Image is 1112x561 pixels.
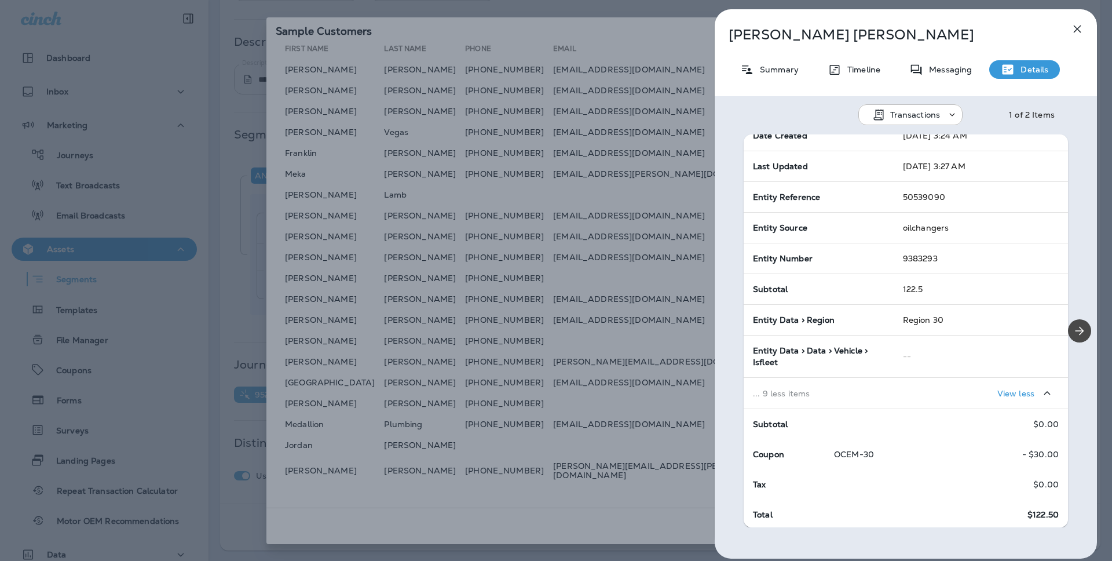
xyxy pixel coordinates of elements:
span: Subtotal [753,284,788,294]
p: OCEM-30 [834,450,897,459]
p: Messaging [923,65,972,74]
td: oilchangers [894,213,1068,243]
p: Transactions [890,110,941,119]
p: -- [903,352,1059,361]
p: Summary [754,65,799,74]
span: Entity Number [753,253,813,264]
p: View less [997,389,1034,398]
span: Entity Data > Data > Vehicle > Isfleet [753,345,868,367]
p: - $30.00 [1022,450,1059,459]
td: Region 30 [894,305,1068,336]
td: 50539090 [894,182,1068,213]
div: 1 of 2 Items [1009,110,1055,119]
span: Entity Reference [753,192,820,202]
td: [DATE] 3:27 AM [894,151,1068,182]
p: ... 9 less items [753,389,884,398]
button: View less [993,382,1059,404]
span: Last Updated [753,161,808,172]
p: Details [1015,65,1048,74]
p: [PERSON_NAME] [PERSON_NAME] [729,27,1045,43]
p: Timeline [842,65,880,74]
span: Date Created [753,130,807,141]
span: Entity Data > Region [753,315,835,325]
td: 122.5 [894,274,1068,305]
td: [DATE] 3:24 AM [894,121,1068,151]
span: Subtotal [753,419,788,429]
span: Tax [753,479,766,490]
p: $0.00 [1033,480,1059,489]
span: $122.50 [1027,510,1059,520]
td: 9383293 [894,243,1068,274]
span: Coupon [753,449,784,460]
span: Total [753,509,773,520]
button: Next [1068,319,1091,343]
span: Entity Source [753,223,807,233]
p: $0.00 [1033,420,1059,429]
